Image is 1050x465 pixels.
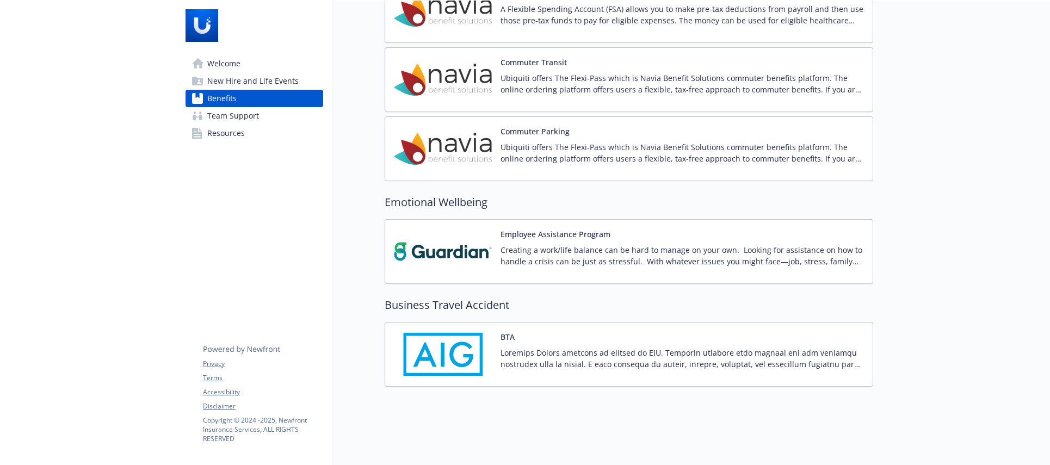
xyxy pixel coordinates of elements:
p: Copyright © 2024 - 2025 , Newfront Insurance Services, ALL RIGHTS RESERVED [203,416,323,443]
button: Employee Assistance Program [501,228,610,240]
button: Commuter Transit [501,57,567,68]
span: Team Support [207,107,259,125]
button: Commuter Parking [501,126,570,137]
img: Navia Benefit Solutions carrier logo [394,126,492,172]
a: Resources [186,125,323,142]
p: Ubiquiti offers The Flexi-Pass which is Navia Benefit Solutions commuter benefits platform. The o... [501,72,864,95]
span: New Hire and Life Events [207,72,299,90]
h2: Emotional Wellbeing [385,194,873,210]
span: Resources [207,125,245,142]
button: BTA [501,331,515,343]
span: Benefits [207,90,237,107]
a: Privacy [203,359,323,369]
a: Disclaimer [203,401,323,411]
a: New Hire and Life Events [186,72,323,90]
a: Accessibility [203,387,323,397]
img: Guardian carrier logo [394,228,492,275]
img: AIG American General Life Insurance Company carrier logo [394,331,492,377]
a: Welcome [186,55,323,72]
a: Terms [203,373,323,383]
a: Team Support [186,107,323,125]
p: A Flexible Spending Account (FSA) allows you to make pre-tax deductions from payroll and then use... [501,3,864,26]
a: Benefits [186,90,323,107]
h2: Business Travel Accident [385,297,873,313]
span: Welcome [207,55,240,72]
p: Creating a work/life balance can be hard to manage on your own. Looking for assistance on how to ... [501,244,864,267]
p: Ubiquiti offers The Flexi-Pass which is Navia Benefit Solutions commuter benefits platform. The o... [501,141,864,164]
p: Loremips Dolors ametcons ad elitsed do EIU. Temporin utlabore etdo magnaal eni adm veniamqu nostr... [501,347,864,370]
img: Navia Benefit Solutions carrier logo [394,57,492,103]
